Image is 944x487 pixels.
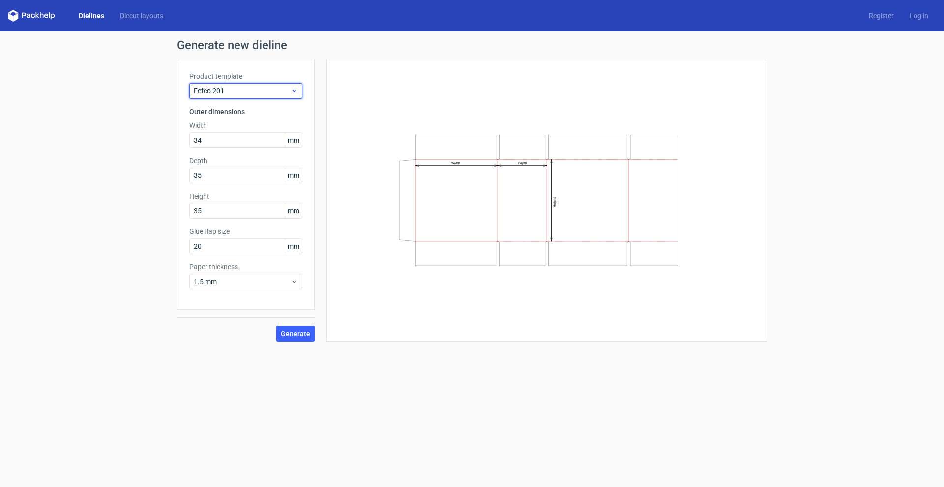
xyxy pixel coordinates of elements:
[518,161,527,165] text: Depth
[177,39,767,51] h1: Generate new dieline
[285,133,302,147] span: mm
[189,156,302,166] label: Depth
[553,197,557,207] text: Height
[112,11,171,21] a: Diecut layouts
[189,71,302,81] label: Product template
[285,203,302,218] span: mm
[451,161,460,165] text: Width
[189,227,302,236] label: Glue flap size
[861,11,902,21] a: Register
[194,277,291,286] span: 1.5 mm
[285,239,302,254] span: mm
[189,120,302,130] label: Width
[189,262,302,272] label: Paper thickness
[71,11,112,21] a: Dielines
[189,191,302,201] label: Height
[285,168,302,183] span: mm
[902,11,936,21] a: Log in
[276,326,315,342] button: Generate
[281,330,310,337] span: Generate
[189,107,302,116] h3: Outer dimensions
[194,86,291,96] span: Fefco 201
